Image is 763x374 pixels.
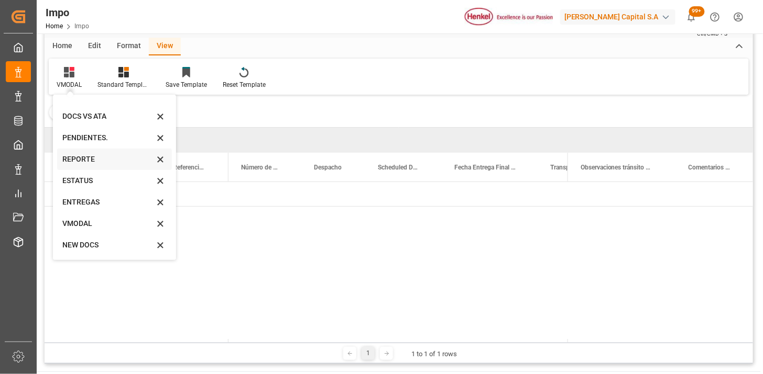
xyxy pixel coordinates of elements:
[109,38,149,55] div: Format
[378,164,420,171] span: Scheduled Delivery Date
[241,164,279,171] span: Número de Contenedor
[560,7,680,27] button: [PERSON_NAME] Capital S.A
[97,80,150,89] div: Standard Templates
[465,8,553,26] img: Henkel%20logo.jpg_1689854090.jpg
[550,164,600,171] span: Transporte Nal. (Nombre#Caja)
[62,218,154,229] div: VMODAL
[560,9,675,25] div: [PERSON_NAME] Capital S.A
[149,38,181,55] div: View
[689,164,732,171] span: Comentarios Contenedor
[703,5,727,29] button: Help Center
[680,5,703,29] button: show 100 new notifications
[57,80,82,89] div: VMODAL
[62,197,154,208] div: ENTREGAS
[62,175,154,186] div: ESTATUS
[411,349,457,359] div: 1 to 1 of 1 rows
[689,6,705,17] span: 99+
[46,22,63,30] a: Home
[362,347,375,360] div: 1
[62,132,154,143] div: PENDIENTES.
[166,80,207,89] div: Save Template
[62,240,154,251] div: NEW DOCS
[454,164,516,171] span: Fecha Entrega Final en [GEOGRAPHIC_DATA]
[223,80,266,89] div: Reset Template
[62,111,154,122] div: DOCS VS ATA
[173,164,206,171] span: Referencia Leschaco
[62,154,154,165] div: REPORTE
[45,38,80,55] div: Home
[46,5,89,20] div: Impo
[581,164,654,171] span: Observaciones tránsito última milla
[80,38,109,55] div: Edit
[314,164,342,171] span: Despacho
